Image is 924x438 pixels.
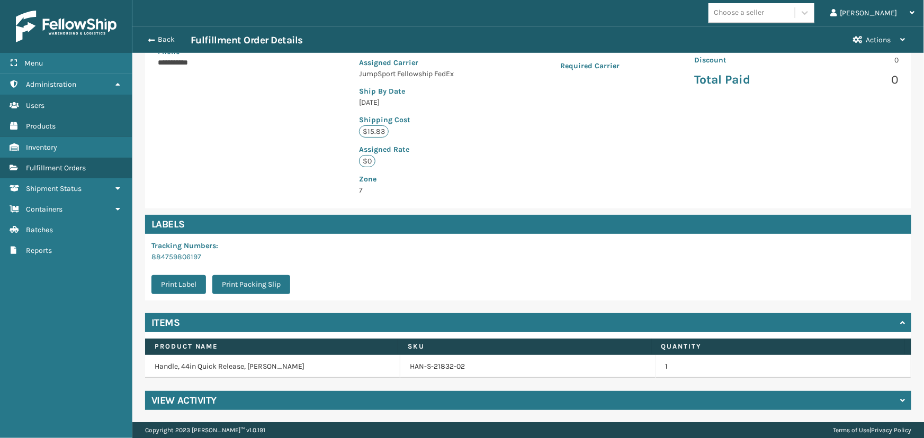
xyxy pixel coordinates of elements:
span: Containers [26,205,62,214]
h4: Items [151,316,180,329]
span: Reports [26,246,52,255]
p: [DATE] [359,97,513,108]
span: 7 [359,174,513,195]
p: Discount [694,54,790,66]
p: 0 [803,72,899,88]
a: 884759806197 [151,252,201,261]
label: SKU [408,342,641,351]
button: Actions [844,27,914,53]
p: Ship By Date [359,86,513,97]
p: $15.83 [359,125,389,138]
button: Print Packing Slip [212,275,290,294]
span: Products [26,122,56,131]
div: Choose a seller [714,7,764,19]
span: Users [26,101,44,110]
p: Total Paid [694,72,790,88]
label: Quantity [661,342,895,351]
span: Shipment Status [26,184,82,193]
p: Required Carrier [560,60,647,71]
a: HAN-S-21832-02 [410,361,465,372]
span: Actions [866,35,891,44]
a: Privacy Policy [871,426,911,434]
h3: Fulfillment Order Details [191,34,303,47]
p: JumpSport Fellowship FedEx [359,68,513,79]
button: Print Label [151,275,206,294]
h4: Labels [145,215,911,234]
span: Batches [26,225,53,234]
p: Assigned Rate [359,144,513,155]
label: Product Name [155,342,388,351]
p: Copyright 2023 [PERSON_NAME]™ v 1.0.191 [145,422,265,438]
td: 1 [656,355,911,378]
p: 0 [803,54,899,66]
td: Handle, 44in Quick Release, [PERSON_NAME] [145,355,400,378]
span: Menu [24,59,43,68]
p: Zone [359,174,513,185]
p: Assigned Carrier [359,57,513,68]
img: logo [16,11,116,42]
a: Terms of Use [833,426,869,434]
div: | [833,422,911,438]
p: Shipping Cost [359,114,513,125]
span: Inventory [26,143,57,152]
button: Back [142,35,191,44]
span: Tracking Numbers : [151,241,218,250]
h4: View Activity [151,394,217,407]
span: Fulfillment Orders [26,163,86,172]
p: $0 [359,155,375,167]
span: Administration [26,80,76,89]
